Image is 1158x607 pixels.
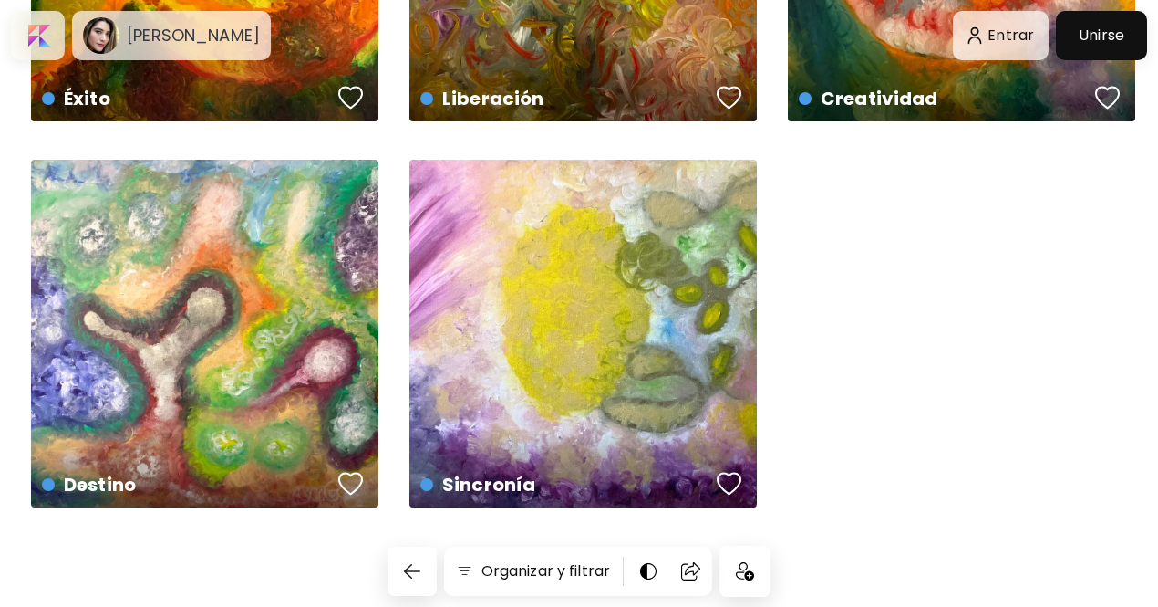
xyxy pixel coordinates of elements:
[401,560,423,582] img: back
[712,466,747,502] button: favorites
[799,85,1089,112] h4: Creatividad
[42,471,332,498] h4: Destino
[420,471,710,498] h4: Sincronía
[31,160,378,508] a: Destinofavoriteshttps://cdn.kaleido.art/CDN/Artwork/33316/Primary/medium.webp?updated=156899
[420,85,710,112] h4: Liberación
[712,79,747,116] button: favorites
[481,560,610,582] h6: Organizar y filtrar
[1091,79,1125,116] button: favorites
[42,85,332,112] h4: Éxito
[409,160,757,508] a: Sincroníafavoriteshttps://cdn.kaleido.art/CDN/Artwork/33314/Primary/medium.webp?updated=156891
[334,466,368,502] button: favorites
[334,79,368,116] button: favorites
[736,562,754,581] img: icon
[388,547,437,596] button: back
[388,547,444,596] a: back
[1056,11,1147,60] a: Unirse
[127,25,260,47] h6: [PERSON_NAME]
